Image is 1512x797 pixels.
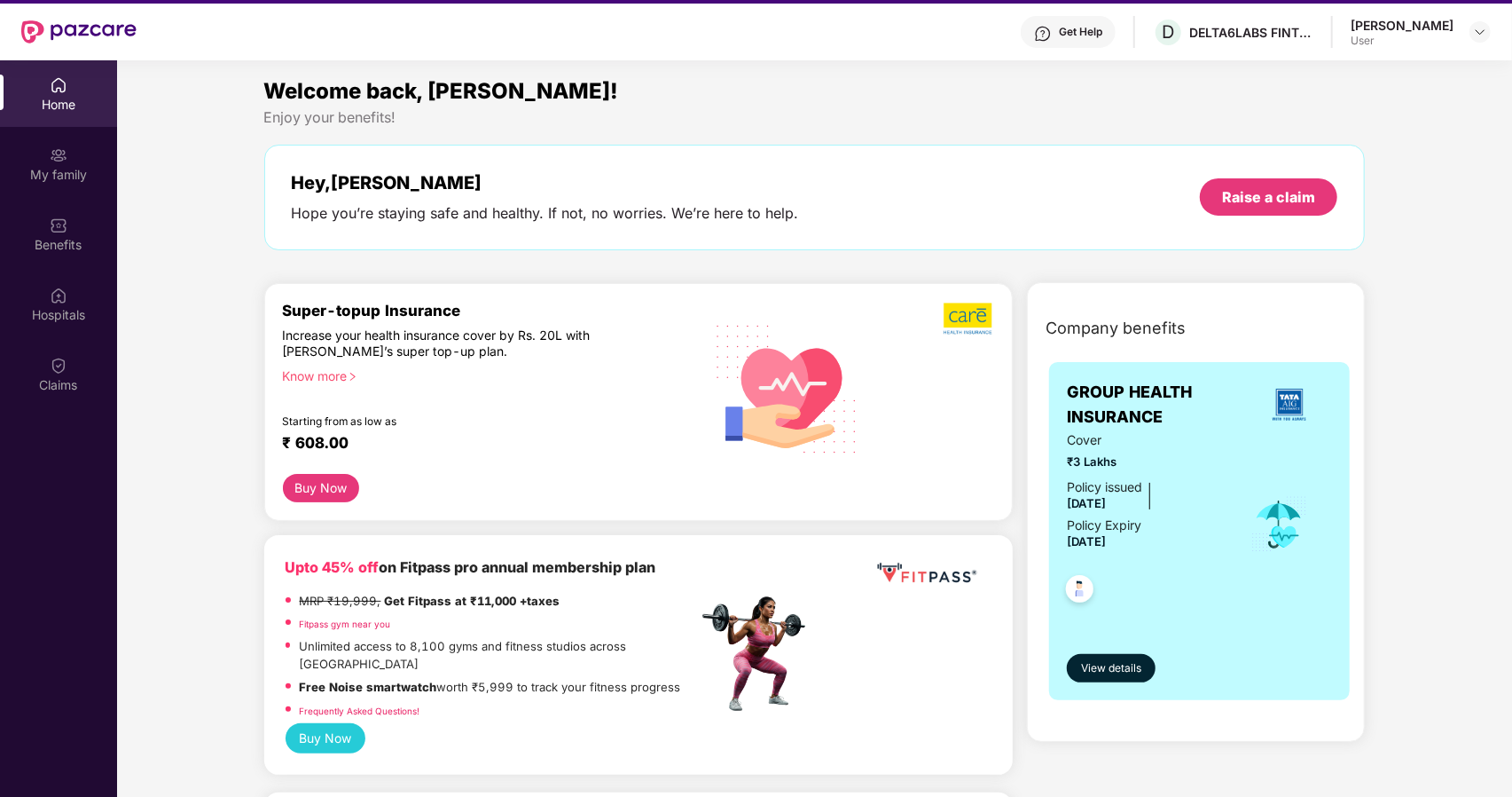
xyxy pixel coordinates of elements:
[1067,430,1226,450] span: Cover
[50,217,67,234] img: svg+xml;base64,PHN2ZyBpZD0iQmVuZWZpdHMiIHhtbG5zPSJodHRwOi8vd3d3LnczLm9yZy8yMDAwL3N2ZyIgd2lkdGg9Ij...
[1222,187,1315,207] div: Raise a claim
[1067,654,1156,683] button: View details
[21,20,137,43] img: New Pazcare Logo
[1351,17,1453,34] div: [PERSON_NAME]
[299,637,697,674] p: Unlimited access to 8,100 gyms and fitness studios across [GEOGRAPHIC_DATA]
[1058,570,1101,613] img: svg+xml;base64,PHN2ZyB4bWxucz0iaHR0cDovL3d3dy53My5vcmcvMjAwMC9zdmciIHdpZHRoPSI0OC45NDMiIGhlaWdodD...
[283,302,698,320] div: Super-topup Insurance
[1067,516,1141,535] div: Policy Expiry
[283,434,680,455] div: ₹ 608.00
[1046,316,1186,341] span: Company benefits
[1163,21,1175,43] span: D
[1250,495,1308,554] img: icon
[300,706,420,716] a: Frequently Asked Questions!
[50,287,67,304] img: svg+xml;base64,PHN2ZyBpZD0iSG9zcGl0YWxzIiB4bWxucz0iaHR0cDovL3d3dy53My5vcmcvMjAwMC9zdmciIHdpZHRoPS...
[1189,24,1313,41] div: DELTA6LABS FINTECH PRIVATE LIMITED
[286,558,380,576] b: Upto 45% off
[292,172,799,193] div: Hey, [PERSON_NAME]
[283,327,622,360] div: Increase your health insurance cover by Rs. 20L with [PERSON_NAME]’s super top-up plan.
[1351,34,1453,48] div: User
[1067,477,1142,497] div: Policy issued
[283,368,687,381] div: Know more
[264,78,619,104] span: Welcome back, [PERSON_NAME]!
[697,592,821,716] img: fpp.png
[348,372,357,382] span: right
[264,108,1366,127] div: Enjoy your benefits!
[1059,25,1102,39] div: Get Help
[300,678,681,697] p: worth ₹5,999 to track your fitness progress
[300,619,391,629] a: Fitpass gym near you
[283,414,623,427] div: Starting from as low as
[292,204,799,223] div: Hope you’re staying safe and healthy. If not, no worries. We’re here to help.
[50,146,67,164] img: svg+xml;base64,PHN2ZyB3aWR0aD0iMjAiIGhlaWdodD0iMjAiIHZpZXdCb3g9IjAgMCAyMCAyMCIgZmlsbD0ibm9uZSIgeG...
[1081,660,1141,677] span: View details
[286,723,366,754] button: Buy Now
[300,594,381,608] del: MRP ₹19,999,
[874,556,980,589] img: fppp.png
[385,594,560,608] strong: Get Fitpass at ₹11,000 +taxes
[1067,380,1246,430] span: GROUP HEALTH INSURANCE
[1067,534,1106,548] span: [DATE]
[1034,25,1052,43] img: svg+xml;base64,PHN2ZyBpZD0iSGVscC0zMngzMiIgeG1sbnM9Imh0dHA6Ly93d3cudzMub3JnLzIwMDAvc3ZnIiB3aWR0aD...
[300,680,437,694] strong: Free Noise smartwatch
[286,558,656,576] b: on Fitpass pro annual membership plan
[702,302,872,474] img: svg+xml;base64,PHN2ZyB4bWxucz0iaHR0cDovL3d3dy53My5vcmcvMjAwMC9zdmciIHhtbG5zOnhsaW5rPSJodHRwOi8vd3...
[1473,25,1487,39] img: svg+xml;base64,PHN2ZyBpZD0iRHJvcGRvd24tMzJ4MzIiIHhtbG5zPSJodHRwOi8vd3d3LnczLm9yZy8yMDAwL3N2ZyIgd2...
[50,76,67,94] img: svg+xml;base64,PHN2ZyBpZD0iSG9tZSIgeG1sbnM9Imh0dHA6Ly93d3cudzMub3JnLzIwMDAvc3ZnIiB3aWR0aD0iMjAiIG...
[50,357,67,375] img: svg+xml;base64,PHN2ZyBpZD0iQ2xhaW0iIHhtbG5zPSJodHRwOi8vd3d3LnczLm9yZy8yMDAwL3N2ZyIgd2lkdGg9IjIwIi...
[1067,496,1106,510] span: [DATE]
[283,474,360,502] button: Buy Now
[944,302,994,335] img: b5dec4f62d2307b9de63beb79f102df3.png
[1265,381,1313,429] img: insurerLogo
[1067,453,1226,471] span: ₹3 Lakhs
